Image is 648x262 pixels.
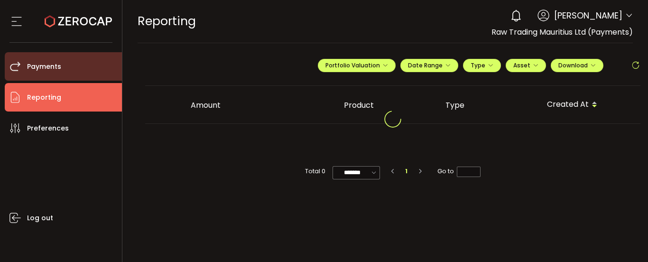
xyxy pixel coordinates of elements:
[305,166,325,177] span: Total 0
[27,60,61,74] span: Payments
[27,91,61,104] span: Reporting
[325,61,388,69] span: Portfolio Valuation
[471,61,493,69] span: Type
[400,59,458,72] button: Date Range
[537,159,648,262] iframe: Chat Widget
[408,61,451,69] span: Date Range
[318,59,396,72] button: Portfolio Valuation
[401,166,412,177] li: 1
[27,122,69,135] span: Preferences
[27,211,53,225] span: Log out
[463,59,501,72] button: Type
[554,9,622,22] span: [PERSON_NAME]
[491,27,633,37] span: Raw Trading Mauritius Ltd (Payments)
[513,61,530,69] span: Asset
[506,59,546,72] button: Asset
[138,13,196,29] span: Reporting
[437,166,481,177] span: Go to
[551,59,603,72] button: Download
[558,61,596,69] span: Download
